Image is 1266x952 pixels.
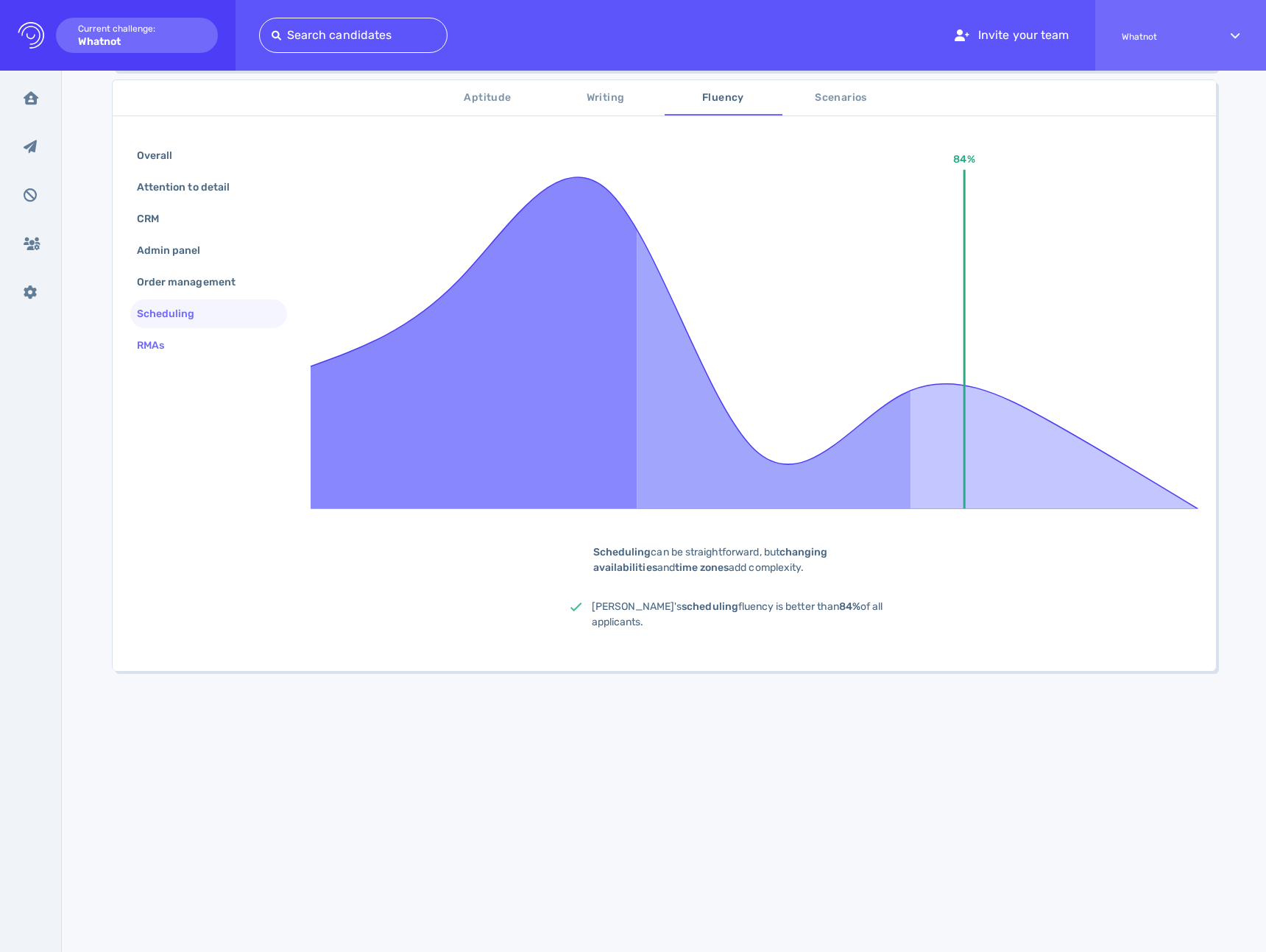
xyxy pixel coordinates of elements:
[673,89,774,107] span: Fluency
[134,240,219,261] div: Admin panel
[134,271,253,293] div: Order management
[134,335,182,356] div: RMAs
[953,153,975,166] text: 84%
[570,544,938,575] div: can be straightforward, but and add complexity.
[134,145,190,166] div: Overall
[592,600,883,628] span: [PERSON_NAME]'s fluency is better than of all applicants.
[556,89,656,107] span: Writing
[134,208,177,230] div: CRM
[791,89,891,107] span: Scenarios
[1122,32,1204,42] span: Whatnot
[134,177,247,198] div: Attention to detail
[593,546,651,558] b: Scheduling
[438,89,538,107] span: Aptitude
[675,561,729,574] b: time zones
[839,600,860,613] b: 84%
[682,600,738,613] b: scheduling
[134,303,213,324] div: Scheduling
